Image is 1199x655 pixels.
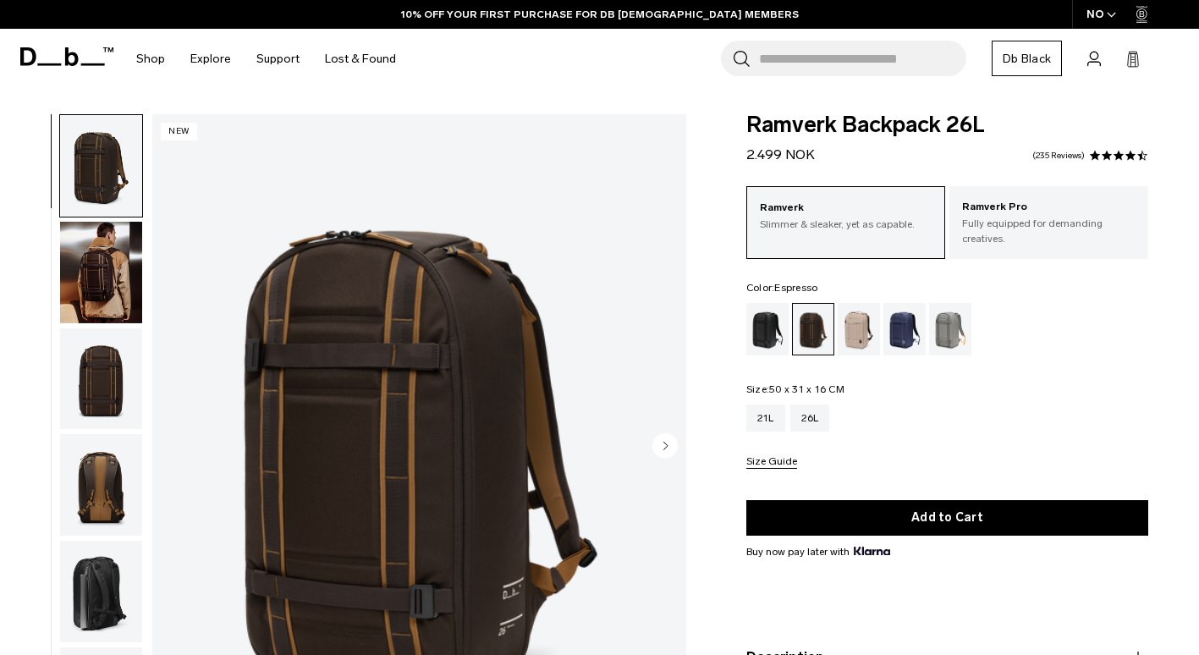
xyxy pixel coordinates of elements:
[1032,151,1085,160] a: 235 reviews
[790,405,830,432] a: 26L
[774,282,817,294] span: Espresso
[60,115,142,217] img: Ramverk Backpack 26L Espresso
[760,200,932,217] p: Ramverk
[652,433,678,462] button: Next slide
[992,41,1062,76] a: Db Black
[792,303,834,355] a: Espresso
[746,114,1148,136] span: Ramverk Backpack 26L
[949,186,1148,259] a: Ramverk Pro Fully equipped for demanding creatives.
[59,221,143,324] button: Ramverk Backpack 26L Espresso
[401,7,799,22] a: 10% OFF YOUR FIRST PURCHASE FOR DB [DEMOGRAPHIC_DATA] MEMBERS
[746,384,844,394] legend: Size:
[59,327,143,431] button: Ramverk Backpack 26L Espresso
[746,544,890,559] span: Buy now pay later with
[190,29,231,89] a: Explore
[929,303,971,355] a: Sand Grey
[760,217,932,232] p: Slimmer & sleaker, yet as capable.
[256,29,300,89] a: Support
[746,500,1148,536] button: Add to Cart
[746,456,797,469] button: Size Guide
[60,541,142,642] img: Ramverk Backpack 26L Espresso
[746,283,818,293] legend: Color:
[325,29,396,89] a: Lost & Found
[883,303,926,355] a: Blue Hour
[962,199,1136,216] p: Ramverk Pro
[854,547,890,555] img: {"height" => 20, "alt" => "Klarna"}
[769,383,844,395] span: 50 x 31 x 16 CM
[746,303,789,355] a: Black Out
[962,216,1136,246] p: Fully equipped for demanding creatives.
[59,114,143,217] button: Ramverk Backpack 26L Espresso
[838,303,880,355] a: Fogbow Beige
[60,222,142,323] img: Ramverk Backpack 26L Espresso
[746,405,785,432] a: 21L
[161,123,197,140] p: New
[60,328,142,430] img: Ramverk Backpack 26L Espresso
[59,540,143,643] button: Ramverk Backpack 26L Espresso
[136,29,165,89] a: Shop
[124,29,409,89] nav: Main Navigation
[60,434,142,536] img: Ramverk Backpack 26L Espresso
[59,433,143,537] button: Ramverk Backpack 26L Espresso
[746,146,815,162] span: 2.499 NOK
